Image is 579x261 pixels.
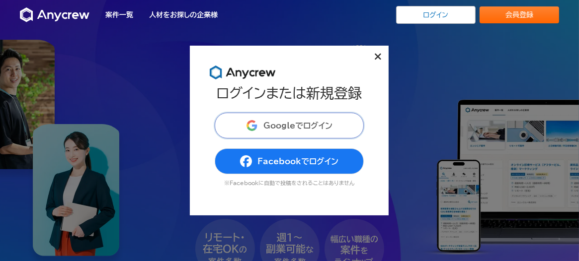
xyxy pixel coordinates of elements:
[215,148,364,174] button: Facebookでログイン
[215,113,364,138] button: Googleでログイン
[215,180,364,186] p: ※Facebookに自動で投稿をされることはありません
[246,120,258,131] img: DIz4rYaBO0VM93JpwbwaJtqNfEsbwZFgEL50VtgcJLBV6wK9aKtfd+cEkvuBfcC37k9h8VGR+csPdltgAAAABJRU5ErkJggg==
[264,122,333,130] span: Googleでログイン
[20,7,89,22] img: Anycrew
[105,11,133,18] a: 案件一覧
[396,6,476,24] a: ログイン
[258,157,339,165] span: Facebookでログイン
[480,6,559,23] a: 会員登録
[149,11,218,18] a: 人材をお探しの企業様
[210,65,276,79] img: 8DqYSo04kwAAAAASUVORK5CYII=
[240,155,252,167] img: facebook_no_color-eed4f69a.png
[217,85,362,101] h1: ログインまたは新規登録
